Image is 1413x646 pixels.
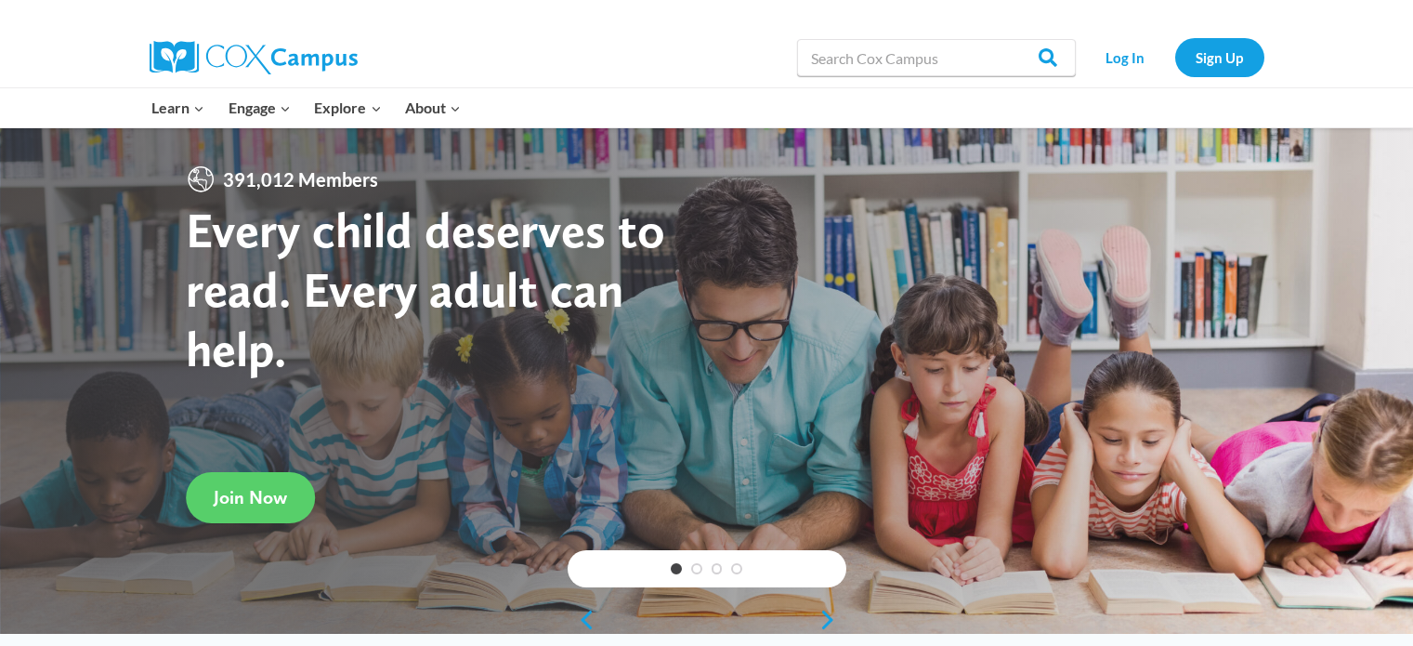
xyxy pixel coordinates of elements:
strong: Every child deserves to read. Every adult can help. [186,200,665,377]
a: Sign Up [1175,38,1264,76]
nav: Primary Navigation [140,88,473,127]
span: Engage [229,96,291,120]
span: Join Now [214,486,287,508]
div: content slider buttons [568,601,846,639]
span: 391,012 Members [216,165,386,194]
a: 4 [731,563,742,574]
span: Explore [314,96,381,120]
a: next [818,609,846,631]
a: Log In [1085,38,1166,76]
a: 1 [671,563,682,574]
span: About [405,96,461,120]
a: previous [568,609,595,631]
nav: Secondary Navigation [1085,38,1264,76]
a: 2 [691,563,702,574]
span: Learn [151,96,204,120]
img: Cox Campus [150,41,358,74]
a: 3 [712,563,723,574]
input: Search Cox Campus [797,39,1076,76]
a: Join Now [186,472,315,523]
